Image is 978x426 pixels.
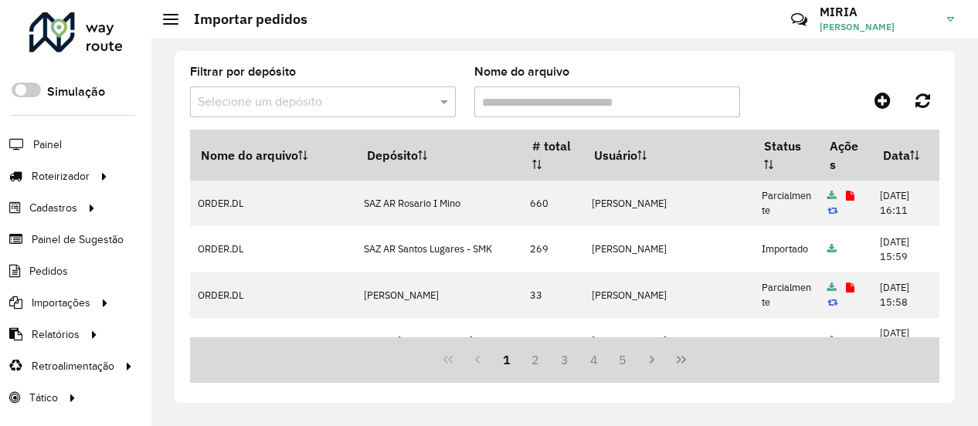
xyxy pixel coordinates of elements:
a: Arquivo completo [827,281,837,294]
td: ORDER.DL [190,226,356,272]
button: 5 [609,345,638,374]
td: [PERSON_NAME] [583,226,753,272]
td: 212 [522,318,584,363]
td: [DATE] 15:59 [872,226,939,272]
a: Reimportar [827,204,838,217]
button: Last Page [667,345,696,374]
td: Parcialmente [753,272,819,318]
h3: MIRIA [820,5,936,19]
td: ORDER.DL [190,318,356,363]
td: [PERSON_NAME] [356,272,522,318]
td: SAZ AR Santos Lugares - SMK [356,226,522,272]
span: Painel [33,137,62,153]
td: [DATE] 16:11 [872,181,939,226]
th: Ações [819,130,872,181]
td: Importado [753,318,819,363]
span: Importações [32,295,90,311]
td: 269 [522,226,584,272]
button: 1 [492,345,521,374]
a: Exibir log de erros [846,189,854,202]
span: Retroalimentação [32,358,114,374]
td: [PERSON_NAME] [583,318,753,363]
td: ORDER.DL [190,181,356,226]
td: 33 [522,272,584,318]
td: [DATE] 15:38 [872,318,939,363]
td: SAZ AR [PERSON_NAME] - Mino [356,318,522,363]
td: ORDER.DL [190,272,356,318]
label: Filtrar por depósito [190,63,296,81]
span: Pedidos [29,263,68,279]
td: Parcialmente [753,181,819,226]
button: 2 [521,345,550,374]
td: Importado [753,226,819,272]
td: SAZ AR Rosario I Mino [356,181,522,226]
th: Usuário [583,130,753,181]
a: Arquivo completo [827,189,837,202]
button: 4 [579,345,609,374]
th: Status [753,130,819,181]
button: 3 [550,345,579,374]
label: Nome do arquivo [474,63,569,81]
label: Simulação [47,83,105,101]
span: Tático [29,390,58,406]
td: [PERSON_NAME] [583,272,753,318]
span: Cadastros [29,200,77,216]
span: Painel de Sugestão [32,232,124,248]
button: Next Page [637,345,667,374]
span: Roteirizador [32,168,90,184]
th: Data [872,130,939,181]
span: [PERSON_NAME] [820,20,936,34]
td: [PERSON_NAME] [583,181,753,226]
td: 660 [522,181,584,226]
a: Contato Rápido [783,3,816,36]
td: [DATE] 15:58 [872,272,939,318]
a: Reimportar [827,296,838,309]
th: Nome do arquivo [190,130,356,181]
a: Exibir log de erros [846,281,854,294]
th: Depósito [356,130,522,181]
a: Arquivo completo [827,242,837,255]
span: Relatórios [32,326,80,343]
h2: Importar pedidos [178,11,307,28]
a: Arquivo completo [827,334,837,347]
th: # total [522,130,584,181]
